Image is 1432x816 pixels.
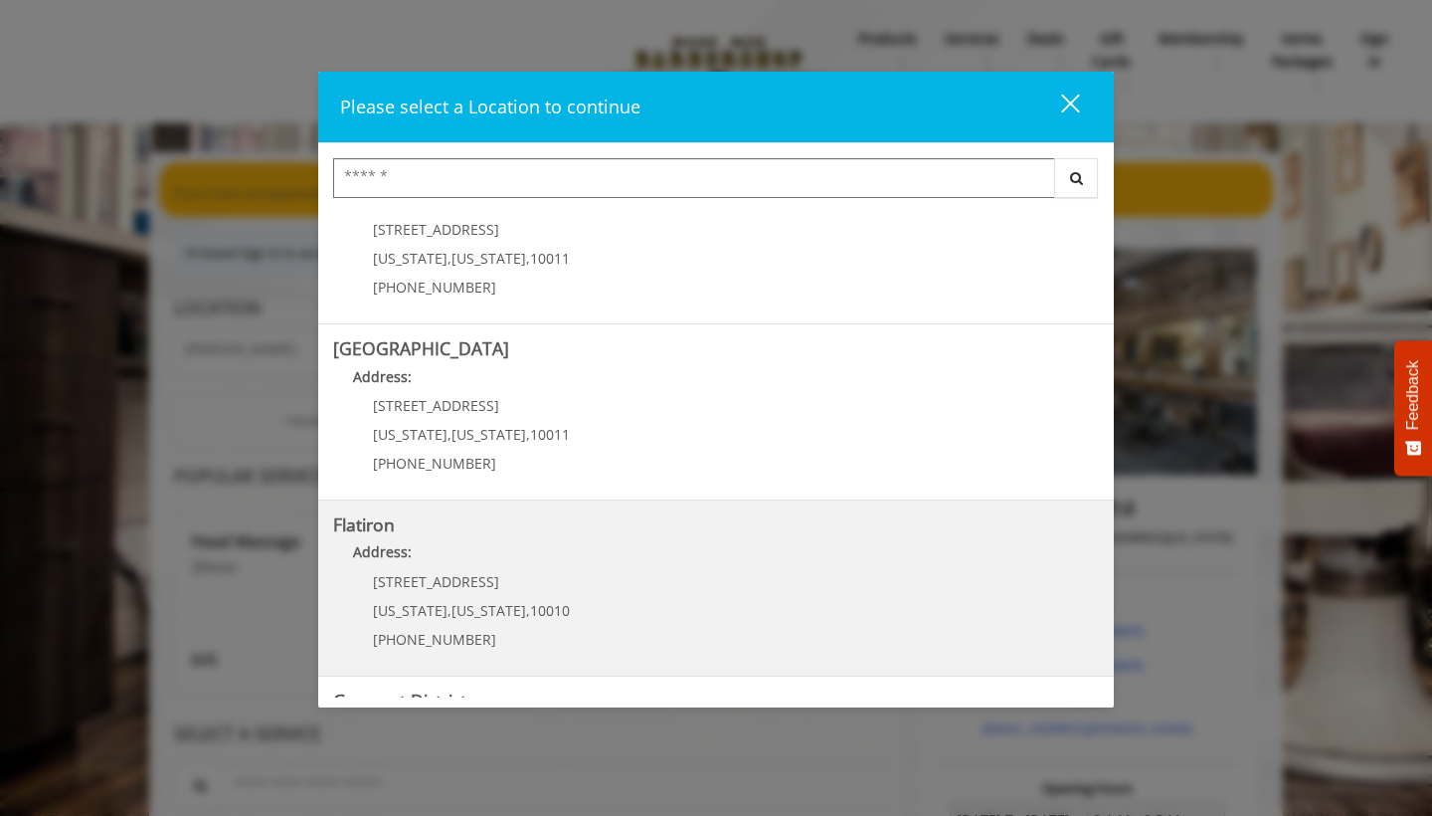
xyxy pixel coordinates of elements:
span: [STREET_ADDRESS] [373,220,499,239]
span: [US_STATE] [451,601,526,620]
span: Please select a Location to continue [340,95,640,118]
b: Garment District [333,689,466,713]
b: [GEOGRAPHIC_DATA] [333,336,509,360]
span: , [447,249,451,268]
span: , [526,249,530,268]
span: [US_STATE] [373,425,447,444]
span: Feedback [1404,360,1422,430]
span: [US_STATE] [451,249,526,268]
b: Address: [353,367,412,386]
span: [PHONE_NUMBER] [373,278,496,297]
span: , [526,601,530,620]
i: Search button [1065,171,1088,185]
span: , [447,601,451,620]
span: 10011 [530,425,570,444]
span: [PHONE_NUMBER] [373,454,496,473]
div: close dialog [1038,93,1078,122]
span: [STREET_ADDRESS] [373,396,499,415]
button: Feedback - Show survey [1394,340,1432,476]
span: [US_STATE] [373,601,447,620]
input: Search Center [333,158,1055,198]
span: [STREET_ADDRESS] [373,572,499,591]
span: , [447,425,451,444]
span: , [526,425,530,444]
b: Flatiron [333,512,395,536]
span: [US_STATE] [451,425,526,444]
div: Center Select [333,158,1099,208]
button: close dialog [1024,87,1092,127]
span: 10011 [530,249,570,268]
span: [PHONE_NUMBER] [373,630,496,649]
b: Address: [353,542,412,561]
span: [US_STATE] [373,249,447,268]
span: 10010 [530,601,570,620]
